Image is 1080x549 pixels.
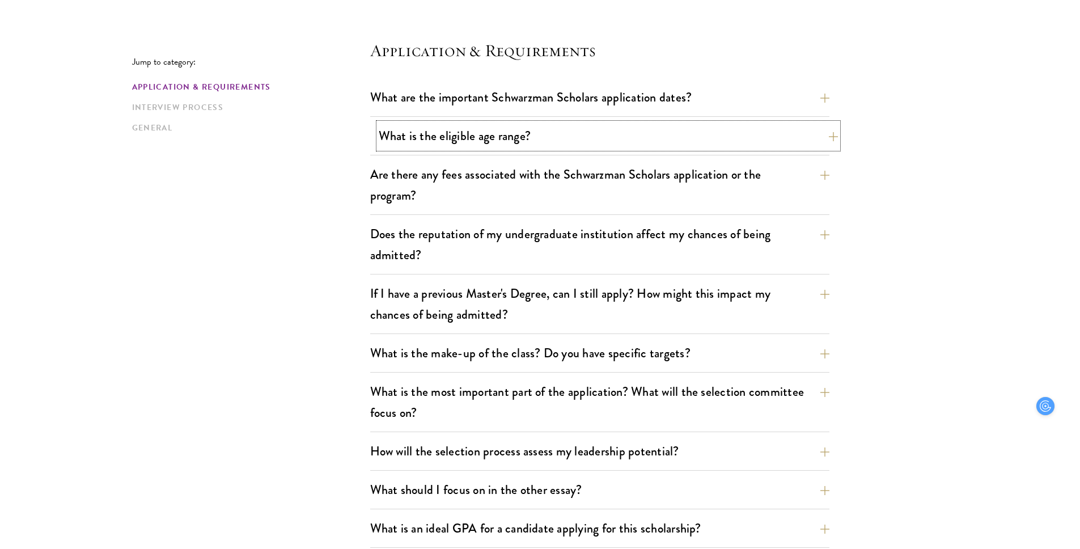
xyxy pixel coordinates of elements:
[370,162,829,208] button: Are there any fees associated with the Schwarzman Scholars application or the program?
[370,379,829,425] button: What is the most important part of the application? What will the selection committee focus on?
[370,281,829,327] button: If I have a previous Master's Degree, can I still apply? How might this impact my chances of bein...
[370,221,829,268] button: Does the reputation of my undergraduate institution affect my chances of being admitted?
[370,340,829,366] button: What is the make-up of the class? Do you have specific targets?
[132,102,363,113] a: Interview Process
[132,122,363,134] a: General
[370,477,829,502] button: What should I focus on in the other essay?
[370,39,829,62] h4: Application & Requirements
[132,57,370,67] p: Jump to category:
[379,123,838,149] button: What is the eligible age range?
[370,516,829,541] button: What is an ideal GPA for a candidate applying for this scholarship?
[132,81,363,93] a: Application & Requirements
[370,438,829,464] button: How will the selection process assess my leadership potential?
[370,85,829,110] button: What are the important Schwarzman Scholars application dates?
